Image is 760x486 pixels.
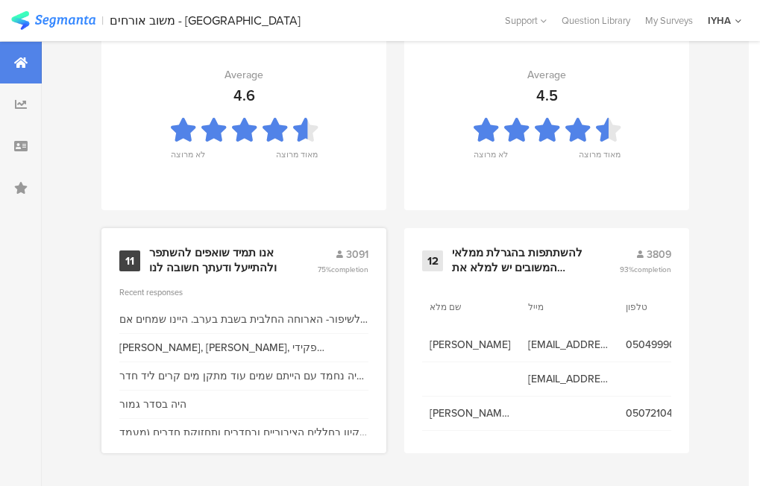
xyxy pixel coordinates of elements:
[430,405,513,421] span: [PERSON_NAME] [PERSON_NAME]
[119,250,140,271] div: 11
[119,397,186,412] div: היה בסדר גמור
[430,337,513,353] span: [PERSON_NAME]
[224,67,263,83] div: Average
[318,264,368,275] span: 75%
[331,264,368,275] span: completion
[708,13,731,28] div: IYHA
[528,337,612,353] span: [EMAIL_ADDRESS][DOMAIN_NAME]
[119,340,368,356] div: [PERSON_NAME], [PERSON_NAME], פקידי [DEMOGRAPHIC_DATA], כולם! מדהימים ונותנים תחושה טובה.
[346,247,368,262] span: 3091
[626,337,709,353] span: 0504999069
[149,246,281,275] div: אנו תמיד שואפים להשתפר ולהתייעל ודעתך חשובה לנו
[474,148,508,169] div: לא מרוצה
[554,13,638,28] a: Question Library
[110,13,301,28] div: משוב אורחים - [GEOGRAPHIC_DATA]
[276,148,318,169] div: מאוד מרוצה
[171,148,205,169] div: לא מרוצה
[527,67,566,83] div: Average
[579,148,621,169] div: מאוד מרוצה
[101,12,104,29] div: |
[422,250,443,271] div: 12
[430,300,497,314] section: שם מלא
[119,286,368,298] div: Recent responses
[620,264,671,275] span: 93%
[11,11,95,30] img: segmanta logo
[233,84,255,107] div: 4.6
[638,13,700,28] a: My Surveys
[528,300,595,314] section: מייל
[452,246,583,275] div: להשתתפות בהגרלת ממלאי המשובים יש למלא את הפרטים
[119,368,368,384] div: היה נחמד עם הייתם שמים עוד מתקן מים קרים ליד חדר האוכל (כמו זה שיש בחוץ). הצוות היה מעולה, כולם ע...
[119,312,368,327] div: לשיפור- הארוחה החלבית בשבת בערב. היינו שמחים אם היתה בשרית
[626,405,709,421] span: 0507210457
[528,371,612,387] span: [EMAIL_ADDRESS][DOMAIN_NAME]
[536,84,558,107] div: 4.5
[505,9,547,32] div: Support
[647,247,671,262] span: 3809
[119,425,368,441] div: ניקיון בחללים הציבוריים ובחדרים ותחזוקת חדרים (מעמד לדוש באמבטיה נופל, מקלחונים ישנים מאוד, ארון ...
[634,264,671,275] span: completion
[626,300,693,314] section: טלפון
